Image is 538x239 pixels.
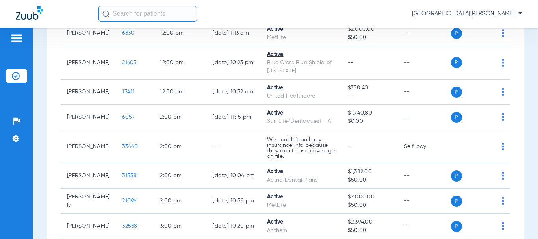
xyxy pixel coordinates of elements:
[398,21,451,46] td: --
[267,33,335,42] div: MetLife
[122,30,134,36] span: 6330
[398,130,451,163] td: Self-pay
[206,189,261,214] td: [DATE] 10:58 PM
[502,143,504,150] img: group-dot-blue.svg
[61,130,116,163] td: [PERSON_NAME]
[267,201,335,209] div: MetLife
[154,214,206,239] td: 3:00 PM
[154,189,206,214] td: 2:00 PM
[398,80,451,105] td: --
[122,114,135,120] span: 6057
[122,89,134,94] span: 13411
[206,80,261,105] td: [DATE] 10:32 AM
[398,214,451,239] td: --
[61,189,116,214] td: [PERSON_NAME] Iv
[398,105,451,130] td: --
[499,201,538,239] iframe: Chat Widget
[348,218,391,226] span: $2,394.00
[451,112,462,123] span: P
[398,163,451,189] td: --
[348,92,391,100] span: --
[206,163,261,189] td: [DATE] 10:04 PM
[206,130,261,163] td: --
[267,218,335,226] div: Active
[61,214,116,239] td: [PERSON_NAME]
[267,109,335,117] div: Active
[502,172,504,180] img: group-dot-blue.svg
[348,193,391,201] span: $2,000.00
[206,105,261,130] td: [DATE] 11:15 PM
[154,163,206,189] td: 2:00 PM
[502,59,504,67] img: group-dot-blue.svg
[154,80,206,105] td: 12:00 PM
[451,170,462,182] span: P
[102,10,109,17] img: Search Icon
[154,130,206,163] td: 2:00 PM
[348,60,354,65] span: --
[16,6,43,20] img: Zuub Logo
[348,25,391,33] span: $2,000.00
[451,87,462,98] span: P
[348,33,391,42] span: $50.00
[267,25,335,33] div: Active
[206,214,261,239] td: [DATE] 10:20 PM
[267,117,335,126] div: Sun Life/Dentaquest - AI
[348,144,354,149] span: --
[61,105,116,130] td: [PERSON_NAME]
[154,46,206,80] td: 12:00 PM
[10,33,23,43] img: hamburger-icon
[122,144,138,149] span: 33440
[348,176,391,184] span: $50.00
[348,201,391,209] span: $50.00
[61,21,116,46] td: [PERSON_NAME]
[348,109,391,117] span: $1,740.80
[348,226,391,235] span: $50.00
[451,221,462,232] span: P
[206,46,261,80] td: [DATE] 10:23 PM
[398,189,451,214] td: --
[154,21,206,46] td: 12:00 PM
[267,226,335,235] div: Anthem
[451,57,462,68] span: P
[267,193,335,201] div: Active
[122,223,137,229] span: 32538
[61,46,116,80] td: [PERSON_NAME]
[502,88,504,96] img: group-dot-blue.svg
[412,10,522,18] span: [GEOGRAPHIC_DATA][PERSON_NAME]
[267,84,335,92] div: Active
[206,21,261,46] td: [DATE] 1:13 AM
[122,60,137,65] span: 21605
[502,29,504,37] img: group-dot-blue.svg
[451,196,462,207] span: P
[451,28,462,39] span: P
[267,59,335,75] div: Blue Cross Blue Shield of [US_STATE]
[122,198,136,204] span: 21096
[61,163,116,189] td: [PERSON_NAME]
[267,92,335,100] div: United Healthcare
[267,176,335,184] div: Aetna Dental Plans
[398,46,451,80] td: --
[122,173,137,178] span: 31558
[61,80,116,105] td: [PERSON_NAME]
[348,168,391,176] span: $1,382.00
[502,197,504,205] img: group-dot-blue.svg
[348,117,391,126] span: $0.00
[348,84,391,92] span: $758.40
[154,105,206,130] td: 2:00 PM
[267,137,335,159] p: We couldn’t pull any insurance info because they don’t have coverage on file.
[267,50,335,59] div: Active
[502,113,504,121] img: group-dot-blue.svg
[267,168,335,176] div: Active
[98,6,197,22] input: Search for patients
